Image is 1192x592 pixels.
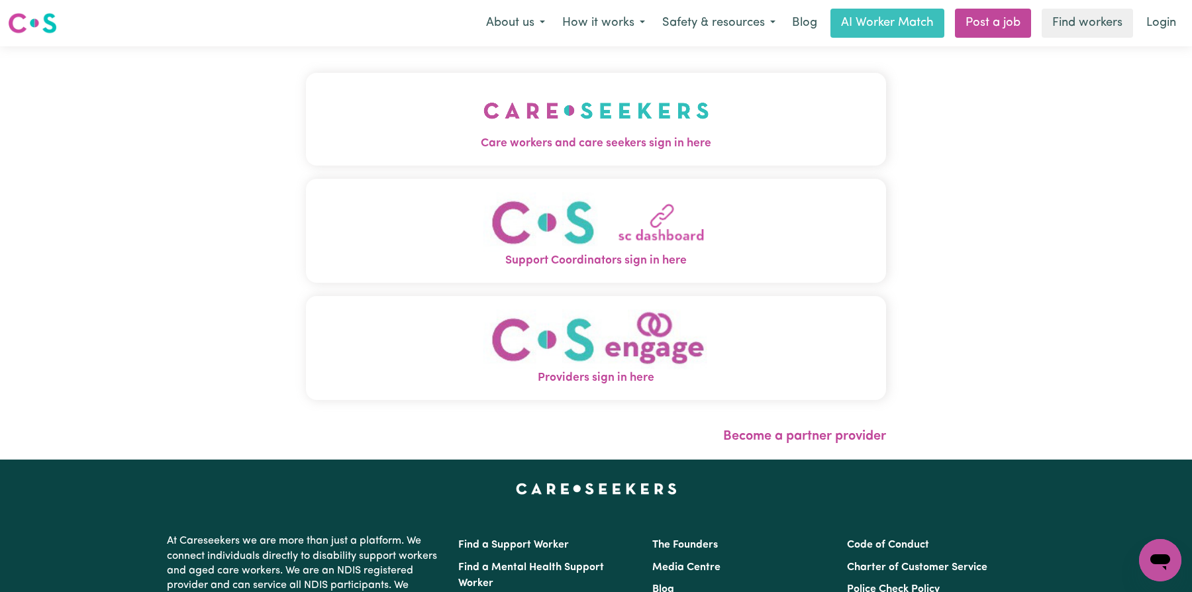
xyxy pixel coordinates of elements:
a: Code of Conduct [847,540,929,550]
a: Careseekers home page [516,483,677,494]
a: Post a job [955,9,1031,38]
button: Care workers and care seekers sign in here [306,73,886,166]
a: Charter of Customer Service [847,562,987,573]
button: How it works [554,9,654,37]
a: Find workers [1042,9,1133,38]
span: Care workers and care seekers sign in here [306,135,886,152]
span: Providers sign in here [306,370,886,387]
img: Careseekers logo [8,11,57,35]
button: Support Coordinators sign in here [306,179,886,283]
button: Providers sign in here [306,296,886,400]
button: About us [477,9,554,37]
a: Login [1138,9,1184,38]
span: Support Coordinators sign in here [306,252,886,270]
a: Blog [784,9,825,38]
a: Find a Mental Health Support Worker [458,562,604,589]
iframe: Button to launch messaging window [1139,539,1181,581]
a: The Founders [652,540,718,550]
a: AI Worker Match [830,9,944,38]
button: Safety & resources [654,9,784,37]
a: Find a Support Worker [458,540,569,550]
a: Careseekers logo [8,8,57,38]
a: Media Centre [652,562,720,573]
a: Become a partner provider [723,430,886,443]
